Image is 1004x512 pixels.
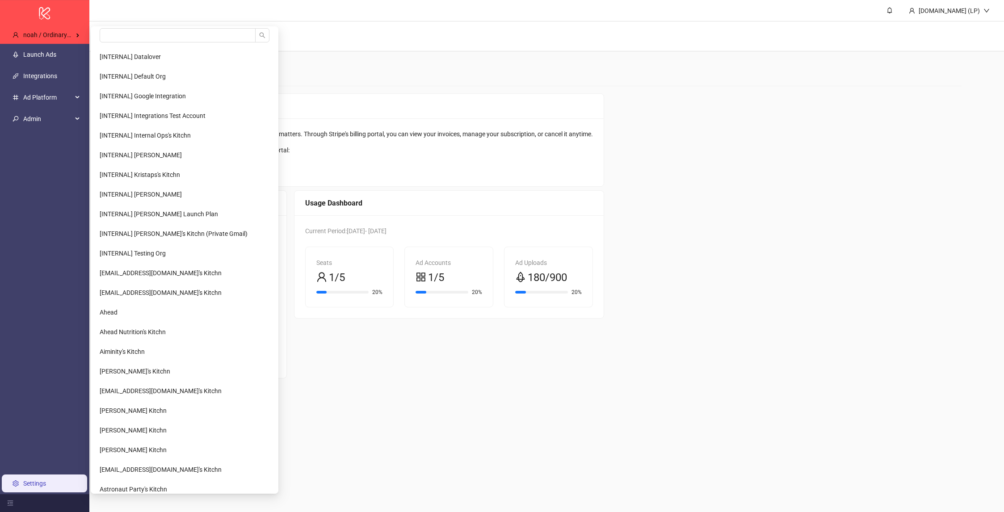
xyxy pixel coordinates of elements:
span: user [909,8,915,14]
span: [EMAIL_ADDRESS][DOMAIN_NAME]'s Kitchn [100,387,222,394]
span: [PERSON_NAME] Kitchn [100,427,167,434]
span: 20% [571,290,582,295]
span: 1/5 [329,269,345,286]
div: Usage Dashboard [305,197,593,209]
span: down [983,8,990,14]
span: [INTERNAL] [PERSON_NAME] Launch Plan [100,210,218,218]
span: user [13,32,19,38]
span: number [13,95,19,101]
span: [PERSON_NAME] Kitchn [100,407,167,414]
span: [INTERNAL] Testing Org [100,250,166,257]
span: Current Period: [DATE] - [DATE] [305,227,386,235]
span: appstore [416,272,426,282]
span: Ahead [100,309,118,316]
span: 1/5 [428,269,444,286]
span: [EMAIL_ADDRESS][DOMAIN_NAME]'s Kitchn [100,269,222,277]
span: [INTERNAL] Internal Ops's Kitchn [100,132,191,139]
span: rocket [515,272,526,282]
span: Astronaut Party's Kitchn [100,486,167,493]
div: Ad Accounts [416,258,482,268]
div: Seats [316,258,383,268]
span: 20% [472,290,482,295]
span: [PERSON_NAME]'s Kitchn [100,368,170,375]
span: [INTERNAL] [PERSON_NAME] [100,151,182,159]
div: We use Stripe to securely handle all billing-related matters. Through Stripe's billing portal, yo... [143,129,593,139]
a: Settings [23,480,46,487]
span: [INTERNAL] [PERSON_NAME]'s Kitchn (Private Gmail) [100,230,248,237]
span: [EMAIL_ADDRESS][DOMAIN_NAME]'s Kitchn [100,466,222,473]
span: [INTERNAL] Google Integration [100,92,186,100]
span: [INTERNAL] Integrations Test Account [100,112,206,119]
span: [INTERNAL] Default Org [100,73,166,80]
a: Integrations [23,73,57,80]
span: [PERSON_NAME] Kitchn [100,446,167,453]
div: Ad Uploads [515,258,582,268]
span: menu-fold [7,500,13,506]
span: [INTERNAL] Kristaps's Kitchn [100,171,180,178]
span: 180/900 [528,269,567,286]
span: 20% [372,290,382,295]
div: Please use the link below to access your billing portal: [143,145,593,155]
a: Launch Ads [23,51,56,59]
span: [INTERNAL] [PERSON_NAME] [100,191,182,198]
span: [INTERNAL] Datalover [100,53,161,60]
div: Billing Portal [143,101,593,112]
span: [EMAIL_ADDRESS][DOMAIN_NAME]'s Kitchn [100,289,222,296]
span: bell [886,7,893,13]
span: noah / Ordinary Folk [23,32,80,39]
span: Ad Platform [23,89,72,107]
div: [DOMAIN_NAME] (LP) [915,6,983,16]
span: search [259,32,265,38]
span: Admin [23,110,72,128]
span: Aiminity's Kitchn [100,348,145,355]
span: Ahead Nutrition's Kitchn [100,328,166,336]
span: user [316,272,327,282]
span: key [13,116,19,122]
